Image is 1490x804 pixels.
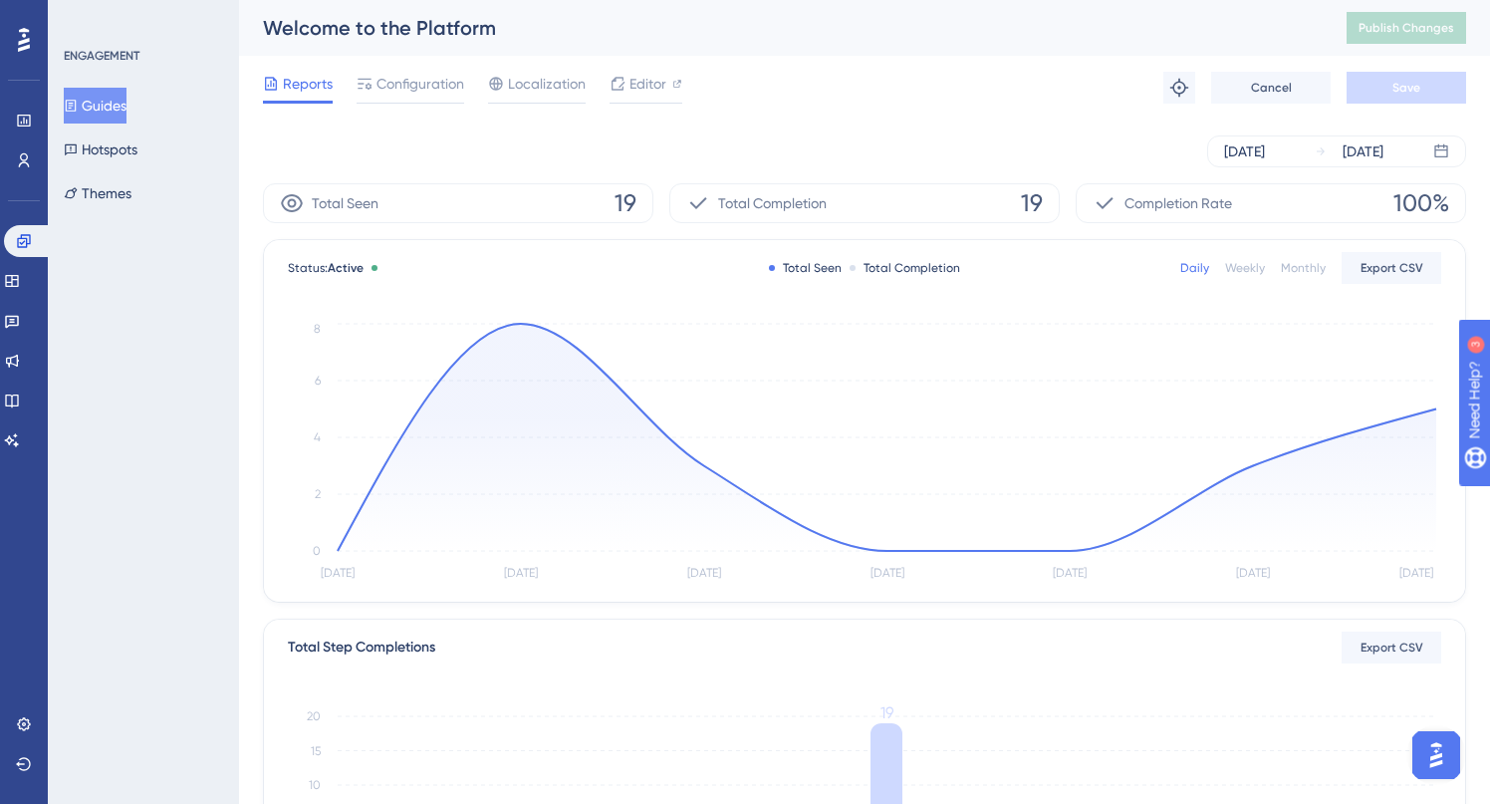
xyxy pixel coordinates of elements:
[1347,72,1466,104] button: Save
[309,778,321,792] tspan: 10
[288,260,364,276] span: Status:
[1281,260,1326,276] div: Monthly
[1021,187,1043,219] span: 19
[288,636,435,660] div: Total Step Completions
[315,374,321,388] tspan: 6
[328,261,364,275] span: Active
[1225,260,1265,276] div: Weekly
[1211,72,1331,104] button: Cancel
[64,88,126,124] button: Guides
[1361,640,1423,656] span: Export CSV
[1342,632,1441,664] button: Export CSV
[508,72,586,96] span: Localization
[263,14,1297,42] div: Welcome to the Platform
[64,132,137,167] button: Hotspots
[314,430,321,444] tspan: 4
[283,72,333,96] span: Reports
[1343,139,1383,163] div: [DATE]
[1359,20,1454,36] span: Publish Changes
[1342,252,1441,284] button: Export CSV
[311,744,321,758] tspan: 15
[615,187,636,219] span: 19
[687,566,721,580] tspan: [DATE]
[1124,191,1232,215] span: Completion Rate
[880,703,893,722] tspan: 19
[1236,566,1270,580] tspan: [DATE]
[1347,12,1466,44] button: Publish Changes
[321,566,355,580] tspan: [DATE]
[1406,725,1466,785] iframe: UserGuiding AI Assistant Launcher
[1224,139,1265,163] div: [DATE]
[313,544,321,558] tspan: 0
[47,5,124,29] span: Need Help?
[315,487,321,501] tspan: 2
[718,191,827,215] span: Total Completion
[1251,80,1292,96] span: Cancel
[1361,260,1423,276] span: Export CSV
[312,191,378,215] span: Total Seen
[64,175,131,211] button: Themes
[138,10,144,26] div: 3
[1393,187,1449,219] span: 100%
[850,260,960,276] div: Total Completion
[629,72,666,96] span: Editor
[1399,566,1433,580] tspan: [DATE]
[314,322,321,336] tspan: 8
[1180,260,1209,276] div: Daily
[870,566,904,580] tspan: [DATE]
[64,48,139,64] div: ENGAGEMENT
[769,260,842,276] div: Total Seen
[1053,566,1087,580] tspan: [DATE]
[1392,80,1420,96] span: Save
[307,709,321,723] tspan: 20
[376,72,464,96] span: Configuration
[504,566,538,580] tspan: [DATE]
